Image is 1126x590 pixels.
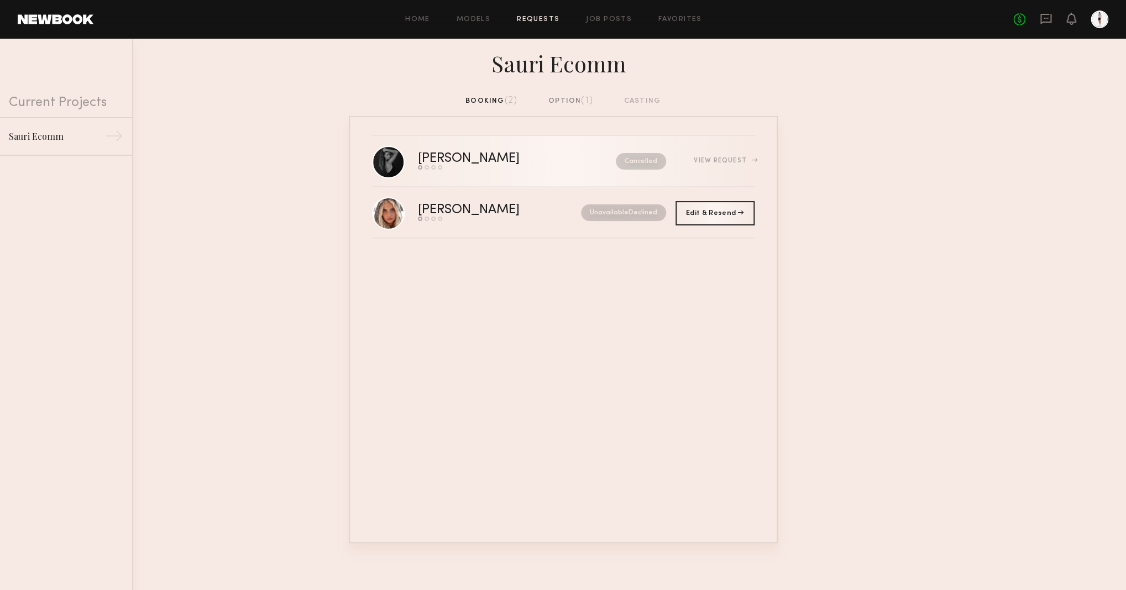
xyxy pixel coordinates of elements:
[349,48,778,77] div: Sauri Ecomm
[105,127,123,149] div: →
[694,157,754,164] div: View Request
[616,153,666,170] nb-request-status: Cancelled
[418,152,568,165] div: [PERSON_NAME]
[9,130,105,143] div: Sauri Ecomm
[586,16,632,23] a: Job Posts
[581,96,593,105] span: (1)
[686,210,743,217] span: Edit & Resend
[372,136,755,187] a: [PERSON_NAME]CancelledView Request
[548,95,593,107] div: option
[418,204,551,217] div: [PERSON_NAME]
[372,187,755,239] a: [PERSON_NAME]UnavailableDeclined
[405,16,430,23] a: Home
[658,16,702,23] a: Favorites
[457,16,490,23] a: Models
[581,204,666,221] nb-request-status: Unavailable Declined
[517,16,559,23] a: Requests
